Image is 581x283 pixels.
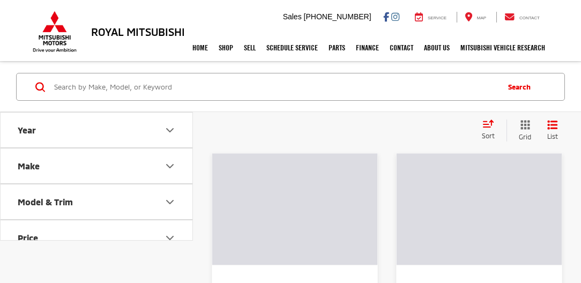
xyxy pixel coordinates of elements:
img: Mitsubishi [31,11,79,53]
button: Search [497,73,546,100]
a: Parts: Opens in a new tab [323,34,351,61]
a: Instagram: Click to visit our Instagram page [391,12,399,21]
button: PricePrice [1,220,193,255]
div: Year [163,124,176,137]
span: Service [428,16,446,20]
input: Search by Make, Model, or Keyword [53,74,497,100]
a: Facebook: Click to visit our Facebook page [383,12,389,21]
div: Make [163,160,176,173]
span: Map [477,16,486,20]
a: Contact [496,12,548,23]
a: Service [407,12,455,23]
span: Sales [283,12,302,21]
a: Home [187,34,213,61]
button: MakeMake [1,148,193,183]
span: Grid [519,132,531,141]
a: Map [457,12,494,23]
div: Model & Trim [163,196,176,208]
div: Price [163,232,176,244]
a: About Us [419,34,455,61]
a: Contact [384,34,419,61]
a: Schedule Service: Opens in a new tab [261,34,323,61]
button: Select sort value [476,120,506,141]
h3: Royal Mitsubishi [91,26,185,38]
span: Sort [482,132,495,139]
div: Year [18,125,36,135]
span: [PHONE_NUMBER] [304,12,371,21]
button: Model & TrimModel & Trim [1,184,193,219]
a: Finance [351,34,384,61]
a: Shop [213,34,239,61]
div: Price [18,233,38,243]
a: Mitsubishi Vehicle Research [455,34,550,61]
span: Contact [519,16,540,20]
div: Model & Trim [18,197,73,207]
a: Sell [239,34,261,61]
button: List View [539,120,566,141]
span: List [547,132,558,141]
button: YearYear [1,113,193,147]
button: Grid View [506,120,539,141]
div: Make [18,161,40,171]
